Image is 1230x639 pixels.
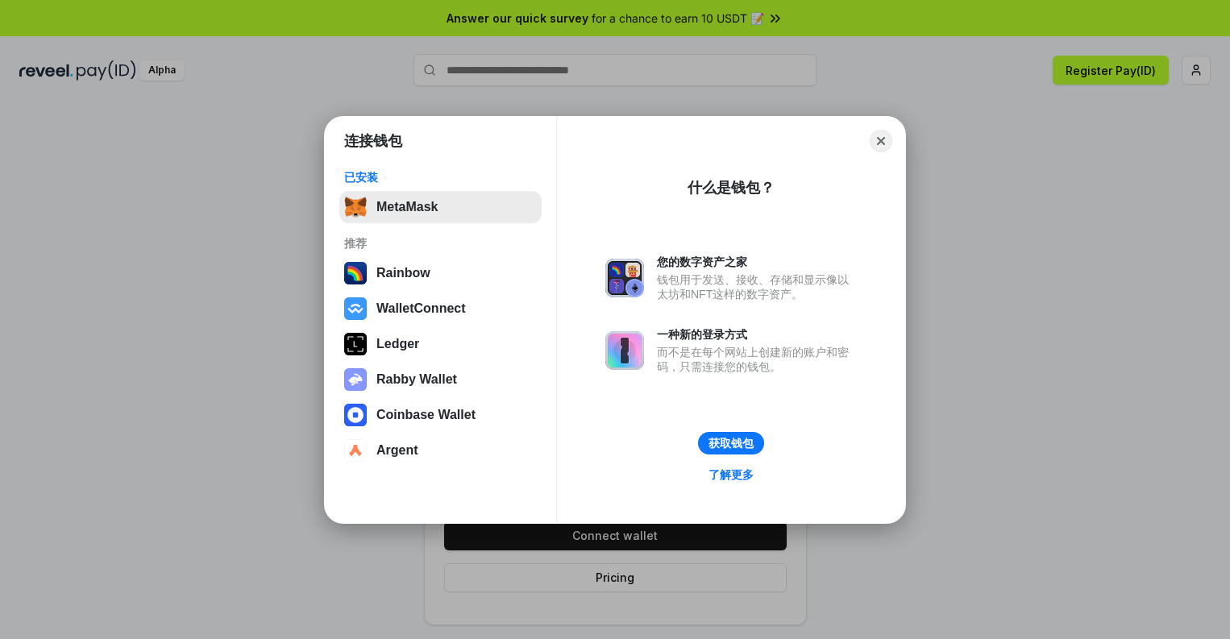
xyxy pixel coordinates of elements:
button: WalletConnect [339,293,542,325]
button: Argent [339,434,542,467]
div: Coinbase Wallet [376,408,476,422]
div: 而不是在每个网站上创建新的账户和密码，只需连接您的钱包。 [657,345,857,374]
div: Rabby Wallet [376,372,457,387]
h1: 连接钱包 [344,131,402,151]
div: MetaMask [376,200,438,214]
div: WalletConnect [376,301,466,316]
img: svg+xml,%3Csvg%20width%3D%22120%22%20height%3D%22120%22%20viewBox%3D%220%200%20120%20120%22%20fil... [344,262,367,284]
div: 了解更多 [708,467,754,482]
button: Coinbase Wallet [339,399,542,431]
div: 一种新的登录方式 [657,327,857,342]
img: svg+xml,%3Csvg%20width%3D%2228%22%20height%3D%2228%22%20viewBox%3D%220%200%2028%2028%22%20fill%3D... [344,404,367,426]
img: svg+xml,%3Csvg%20width%3D%2228%22%20height%3D%2228%22%20viewBox%3D%220%200%2028%2028%22%20fill%3D... [344,439,367,462]
button: Close [870,130,892,152]
div: 什么是钱包？ [688,178,775,197]
a: 了解更多 [699,464,763,485]
button: Ledger [339,328,542,360]
div: Argent [376,443,418,458]
button: Rainbow [339,257,542,289]
div: 您的数字资产之家 [657,255,857,269]
div: 推荐 [344,236,537,251]
button: Rabby Wallet [339,363,542,396]
button: MetaMask [339,191,542,223]
div: 已安装 [344,170,537,185]
img: svg+xml,%3Csvg%20xmlns%3D%22http%3A%2F%2Fwww.w3.org%2F2000%2Fsvg%22%20fill%3D%22none%22%20viewBox... [344,368,367,391]
img: svg+xml,%3Csvg%20xmlns%3D%22http%3A%2F%2Fwww.w3.org%2F2000%2Fsvg%22%20fill%3D%22none%22%20viewBox... [605,331,644,370]
img: svg+xml,%3Csvg%20xmlns%3D%22http%3A%2F%2Fwww.w3.org%2F2000%2Fsvg%22%20width%3D%2228%22%20height%3... [344,333,367,355]
div: 获取钱包 [708,436,754,450]
img: svg+xml,%3Csvg%20xmlns%3D%22http%3A%2F%2Fwww.w3.org%2F2000%2Fsvg%22%20fill%3D%22none%22%20viewBox... [605,259,644,297]
button: 获取钱包 [698,432,764,454]
div: Ledger [376,337,419,351]
div: 钱包用于发送、接收、存储和显示像以太坊和NFT这样的数字资产。 [657,272,857,301]
img: svg+xml,%3Csvg%20width%3D%2228%22%20height%3D%2228%22%20viewBox%3D%220%200%2028%2028%22%20fill%3D... [344,297,367,320]
img: svg+xml,%3Csvg%20fill%3D%22none%22%20height%3D%2233%22%20viewBox%3D%220%200%2035%2033%22%20width%... [344,196,367,218]
div: Rainbow [376,266,430,280]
